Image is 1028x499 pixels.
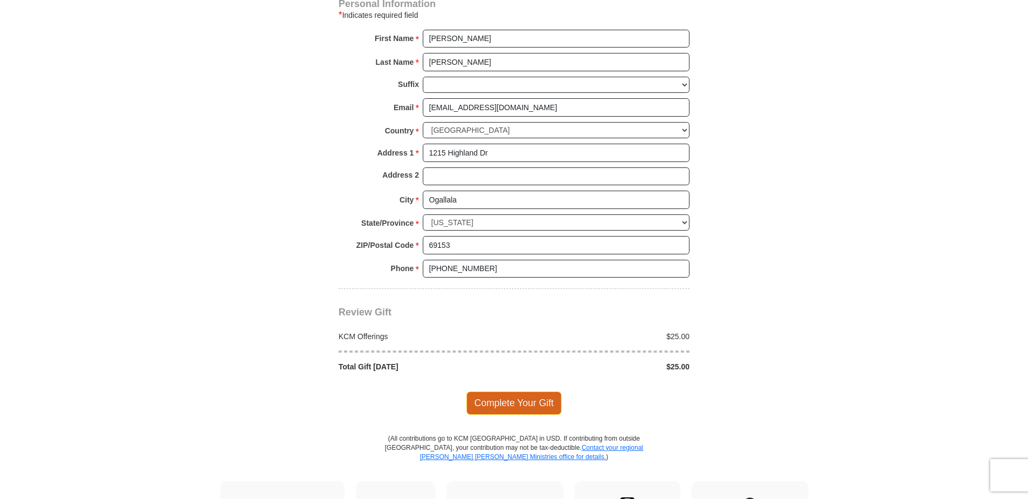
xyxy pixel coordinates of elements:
a: Contact your regional [PERSON_NAME] [PERSON_NAME] Ministries office for details. [420,444,643,461]
strong: First Name [375,31,414,46]
strong: Country [385,123,414,138]
div: Indicates required field [339,9,689,22]
span: Complete Your Gift [466,392,562,414]
strong: Address 1 [377,145,414,160]
strong: Last Name [376,55,414,70]
strong: Address 2 [382,167,419,183]
div: $25.00 [514,331,695,342]
strong: State/Province [361,215,414,231]
strong: ZIP/Postal Code [356,238,414,253]
div: Total Gift [DATE] [333,361,515,372]
span: Review Gift [339,307,391,318]
strong: Phone [391,261,414,276]
p: (All contributions go to KCM [GEOGRAPHIC_DATA] in USD. If contributing from outside [GEOGRAPHIC_D... [384,434,644,481]
strong: Suffix [398,77,419,92]
strong: City [400,192,414,207]
div: KCM Offerings [333,331,515,342]
div: $25.00 [514,361,695,372]
strong: Email [394,100,414,115]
